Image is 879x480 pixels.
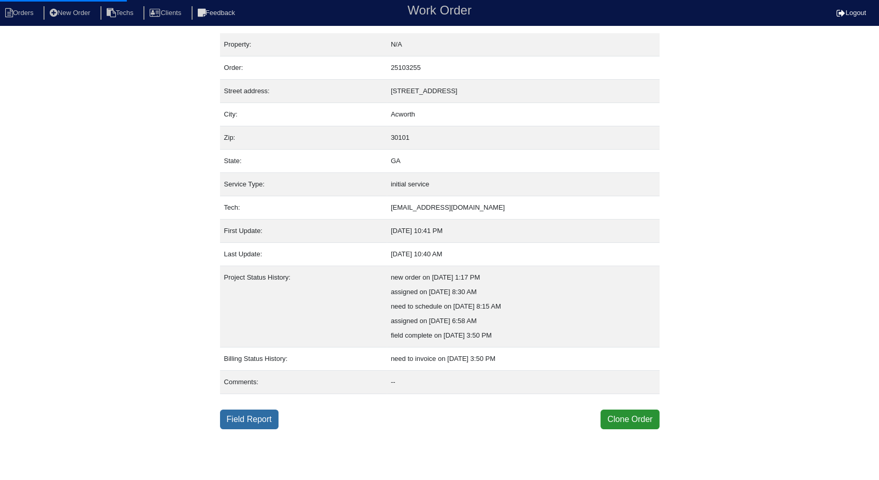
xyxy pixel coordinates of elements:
[100,9,142,17] a: Techs
[220,220,387,243] td: First Update:
[220,33,387,56] td: Property:
[220,56,387,80] td: Order:
[391,328,655,343] div: field complete on [DATE] 3:50 PM
[391,270,655,285] div: new order on [DATE] 1:17 PM
[837,9,866,17] a: Logout
[387,33,660,56] td: N/A
[220,103,387,126] td: City:
[43,6,98,20] li: New Order
[100,6,142,20] li: Techs
[220,173,387,196] td: Service Type:
[391,314,655,328] div: assigned on [DATE] 6:58 AM
[220,243,387,266] td: Last Update:
[387,150,660,173] td: GA
[600,410,659,429] button: Clone Order
[391,299,655,314] div: need to schedule on [DATE] 8:15 AM
[387,126,660,150] td: 30101
[387,80,660,103] td: [STREET_ADDRESS]
[220,126,387,150] td: Zip:
[220,347,387,371] td: Billing Status History:
[387,103,660,126] td: Acworth
[220,371,387,394] td: Comments:
[143,6,189,20] li: Clients
[387,220,660,243] td: [DATE] 10:41 PM
[387,173,660,196] td: initial service
[192,6,243,20] li: Feedback
[220,410,279,429] a: Field Report
[43,9,98,17] a: New Order
[387,56,660,80] td: 25103255
[387,371,660,394] td: --
[220,80,387,103] td: Street address:
[391,285,655,299] div: assigned on [DATE] 8:30 AM
[220,266,387,347] td: Project Status History:
[143,9,189,17] a: Clients
[387,196,660,220] td: [EMAIL_ADDRESS][DOMAIN_NAME]
[220,150,387,173] td: State:
[220,196,387,220] td: Tech:
[387,243,660,266] td: [DATE] 10:40 AM
[391,352,655,366] div: need to invoice on [DATE] 3:50 PM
